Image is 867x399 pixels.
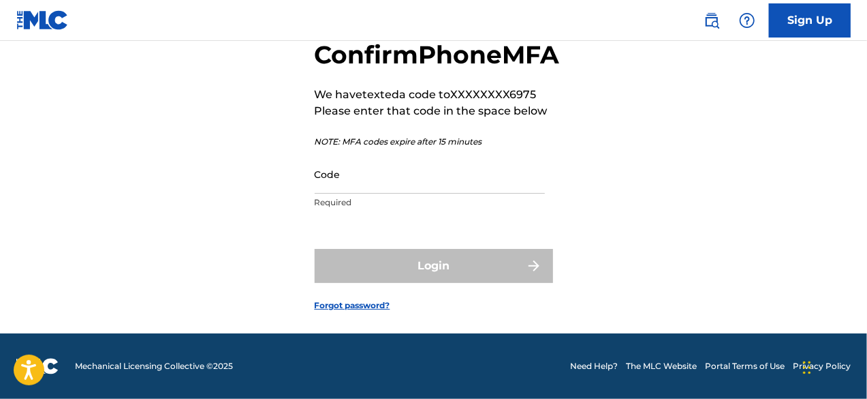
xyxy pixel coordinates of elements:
img: help [739,12,755,29]
img: logo [16,358,59,374]
a: The MLC Website [626,360,697,372]
p: Required [315,196,545,209]
div: Drag [803,347,811,388]
img: search [704,12,720,29]
div: Help [734,7,761,34]
a: Portal Terms of Use [705,360,785,372]
p: Please enter that code in the space below [315,103,560,119]
p: We have texted a code to XXXXXXXX6975 [315,87,560,103]
span: Mechanical Licensing Collective © 2025 [75,360,233,372]
a: Privacy Policy [793,360,851,372]
iframe: Chat Widget [799,334,867,399]
a: Need Help? [570,360,618,372]
h2: Confirm Phone MFA [315,40,560,70]
a: Public Search [698,7,725,34]
p: NOTE: MFA codes expire after 15 minutes [315,136,560,148]
img: MLC Logo [16,10,69,30]
a: Sign Up [769,3,851,38]
a: Forgot password? [315,299,390,312]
